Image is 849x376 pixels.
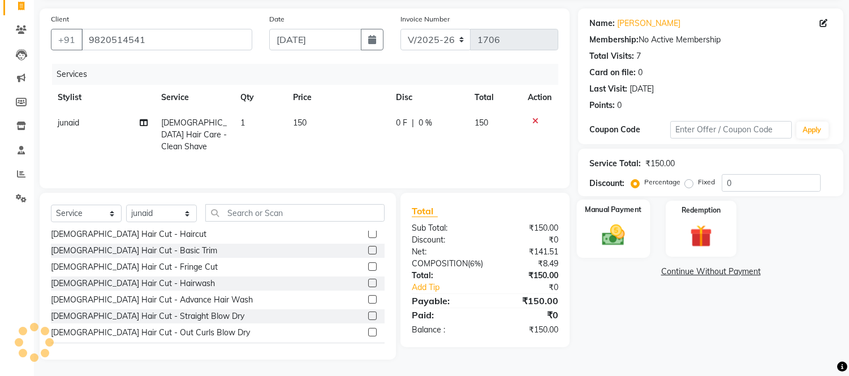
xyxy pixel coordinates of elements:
[682,205,721,215] label: Redemption
[485,308,567,322] div: ₹0
[580,266,841,278] a: Continue Without Payment
[51,343,225,355] div: [DEMOGRAPHIC_DATA] Hair Cut - Ironing Tong
[412,258,468,269] span: COMPOSITION
[51,85,154,110] th: Stylist
[161,118,227,152] span: [DEMOGRAPHIC_DATA] Hair Care - Clean Shave
[51,228,206,240] div: [DEMOGRAPHIC_DATA] Hair Cut - Haircut
[51,261,218,273] div: [DEMOGRAPHIC_DATA] Hair Cut - Fringe Cut
[589,100,615,111] div: Points:
[645,158,675,170] div: ₹150.00
[293,118,307,128] span: 150
[589,124,670,136] div: Coupon Code
[51,14,69,24] label: Client
[51,245,217,257] div: [DEMOGRAPHIC_DATA] Hair Cut - Basic Trim
[630,83,654,95] div: [DATE]
[589,34,832,46] div: No Active Membership
[403,270,485,282] div: Total:
[51,327,250,339] div: [DEMOGRAPHIC_DATA] Hair Cut - Out Curls Blow Dry
[403,222,485,234] div: Sub Total:
[403,294,485,308] div: Payable:
[403,324,485,336] div: Balance :
[475,118,488,128] span: 150
[400,14,450,24] label: Invoice Number
[589,34,639,46] div: Membership:
[644,177,680,187] label: Percentage
[670,121,791,139] input: Enter Offer / Coupon Code
[468,85,522,110] th: Total
[412,117,414,129] span: |
[585,204,642,215] label: Manual Payment
[389,85,468,110] th: Disc
[589,178,624,189] div: Discount:
[796,122,829,139] button: Apply
[205,204,385,222] input: Search or Scan
[403,308,485,322] div: Paid:
[234,85,286,110] th: Qty
[269,14,285,24] label: Date
[636,50,641,62] div: 7
[589,67,636,79] div: Card on file:
[51,294,253,306] div: [DEMOGRAPHIC_DATA] Hair Cut - Advance Hair Wash
[698,177,715,187] label: Fixed
[470,259,481,268] span: 6%
[492,258,567,270] div: ₹8.49
[485,270,567,282] div: ₹150.00
[51,310,244,322] div: [DEMOGRAPHIC_DATA] Hair Cut - Straight Blow Dry
[403,282,499,293] a: Add Tip
[154,85,234,110] th: Service
[81,29,252,50] input: Search by Name/Mobile/Email/Code
[412,205,438,217] span: Total
[396,117,407,129] span: 0 F
[521,85,558,110] th: Action
[617,18,680,29] a: [PERSON_NAME]
[419,117,432,129] span: 0 %
[51,29,83,50] button: +91
[589,158,641,170] div: Service Total:
[485,324,567,336] div: ₹150.00
[638,67,643,79] div: 0
[485,234,567,246] div: ₹0
[52,64,567,85] div: Services
[485,294,567,308] div: ₹150.00
[403,246,485,258] div: Net:
[589,50,634,62] div: Total Visits:
[485,222,567,234] div: ₹150.00
[595,222,632,249] img: _cash.svg
[617,100,622,111] div: 0
[589,18,615,29] div: Name:
[499,282,567,293] div: ₹0
[403,258,492,270] div: ( )
[51,278,215,289] div: [DEMOGRAPHIC_DATA] Hair Cut - Hairwash
[286,85,389,110] th: Price
[683,222,719,250] img: _gift.svg
[58,118,79,128] span: junaid
[485,246,567,258] div: ₹141.51
[589,83,627,95] div: Last Visit:
[403,234,485,246] div: Discount:
[240,118,245,128] span: 1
